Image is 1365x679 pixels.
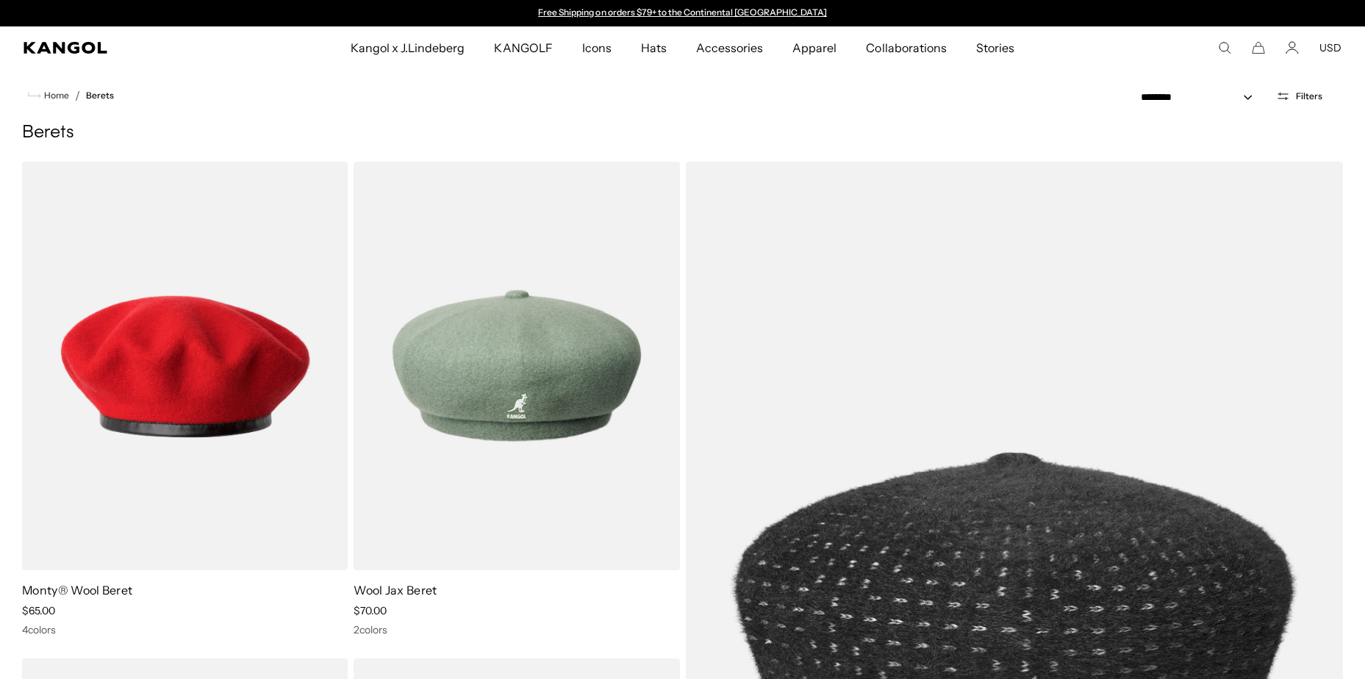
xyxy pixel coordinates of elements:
button: Cart [1252,41,1265,54]
a: Hats [626,26,681,69]
span: Kangol x J.Lindeberg [351,26,465,69]
span: Home [41,90,69,101]
select: Sort by: Featured [1135,90,1267,105]
span: Accessories [696,26,763,69]
a: Monty® Wool Beret [22,583,132,597]
img: Monty® Wool Beret [22,162,348,570]
span: Filters [1296,91,1322,101]
a: KANGOLF [479,26,567,69]
a: Account [1286,41,1299,54]
span: Icons [582,26,612,69]
a: Stories [961,26,1029,69]
a: Icons [567,26,626,69]
span: $65.00 [22,604,55,617]
button: Open filters [1267,90,1331,103]
div: 2 colors [354,623,679,636]
a: Collaborations [851,26,961,69]
span: Hats [641,26,667,69]
a: Home [28,89,69,102]
li: / [69,87,80,104]
a: Kangol [24,42,232,54]
div: Announcement [531,7,834,19]
div: 1 of 2 [531,7,834,19]
span: Stories [976,26,1014,69]
a: Accessories [681,26,778,69]
button: USD [1319,41,1341,54]
slideshow-component: Announcement bar [531,7,834,19]
a: Wool Jax Beret [354,583,437,597]
img: Wool Jax Beret [354,162,679,570]
span: Apparel [792,26,836,69]
a: Free Shipping on orders $79+ to the Continental [GEOGRAPHIC_DATA] [538,7,827,18]
a: Apparel [778,26,851,69]
div: 4 colors [22,623,348,636]
summary: Search here [1218,41,1231,54]
a: Kangol x J.Lindeberg [336,26,480,69]
span: KANGOLF [494,26,552,69]
span: $70.00 [354,604,387,617]
h1: Berets [22,122,1343,144]
a: Berets [86,90,114,101]
span: Collaborations [866,26,946,69]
